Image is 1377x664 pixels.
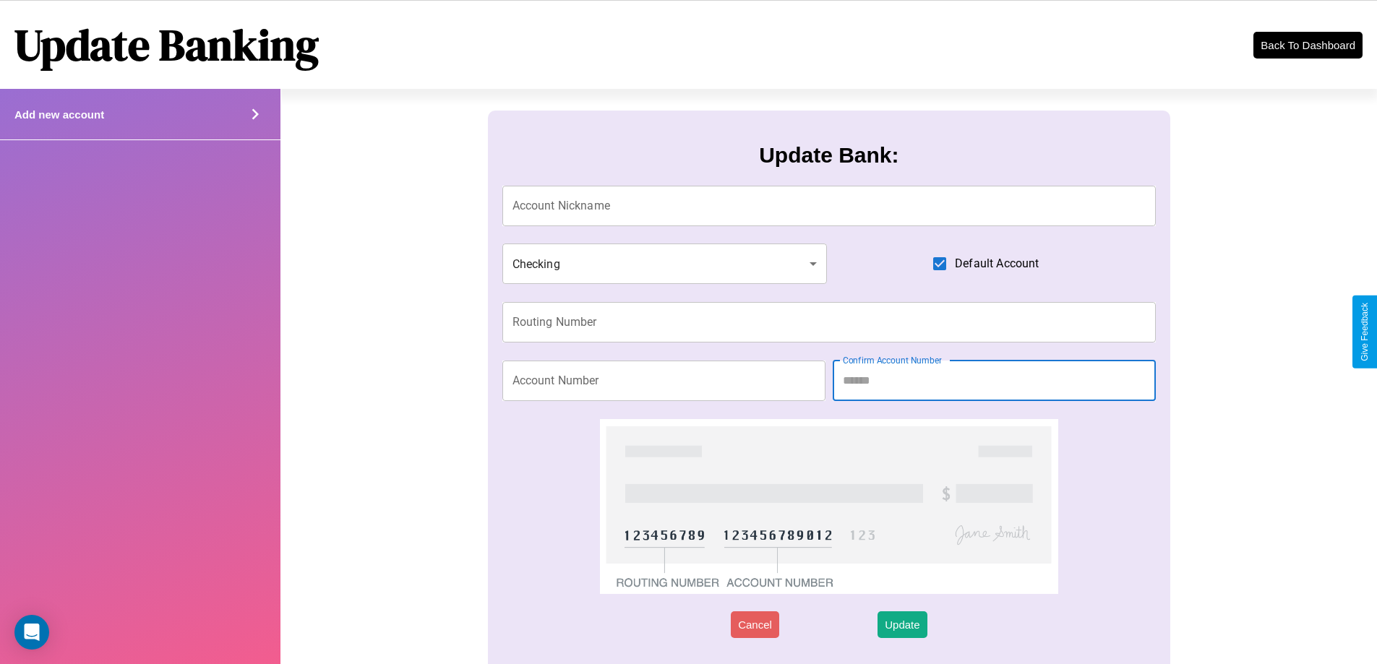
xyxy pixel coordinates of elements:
[878,611,927,638] button: Update
[955,255,1039,272] span: Default Account
[1253,32,1363,59] button: Back To Dashboard
[759,143,898,168] h3: Update Bank:
[14,615,49,650] div: Open Intercom Messenger
[731,611,779,638] button: Cancel
[14,108,104,121] h4: Add new account
[502,243,828,284] div: Checking
[14,15,319,74] h1: Update Banking
[600,419,1058,594] img: check
[843,354,942,366] label: Confirm Account Number
[1360,303,1370,361] div: Give Feedback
